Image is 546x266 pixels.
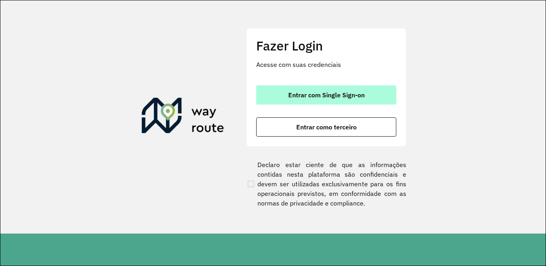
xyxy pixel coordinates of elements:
label: Declaro estar ciente de que as informações contidas nesta plataforma são confidenciais e devem se... [246,160,406,208]
button: button [256,85,396,105]
h2: Fazer Login [256,38,396,53]
button: button [256,117,396,137]
span: Entrar com Single Sign-on [288,92,365,98]
img: Roteirizador AmbevTech [142,98,224,136]
p: Acesse com suas credenciais [256,60,396,69]
span: Entrar como terceiro [296,124,357,130]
